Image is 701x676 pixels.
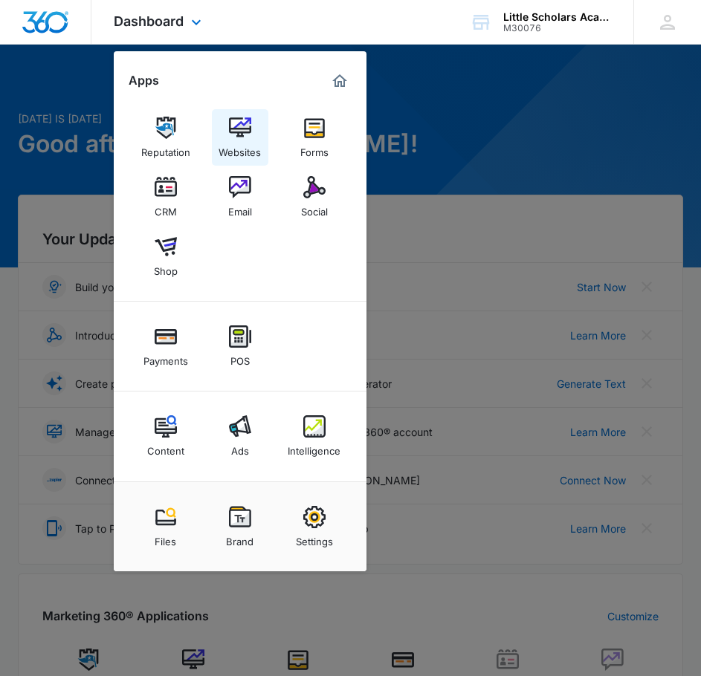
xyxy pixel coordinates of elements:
[503,11,612,23] div: account name
[286,169,343,225] a: Social
[212,169,268,225] a: Email
[212,408,268,464] a: Ads
[138,169,194,225] a: CRM
[503,23,612,33] div: account id
[226,528,253,547] div: Brand
[141,139,190,158] div: Reputation
[296,528,333,547] div: Settings
[328,69,352,93] a: Marketing 360® Dashboard
[129,74,159,88] h2: Apps
[155,528,176,547] div: Files
[138,408,194,464] a: Content
[138,318,194,374] a: Payments
[286,498,343,555] a: Settings
[138,498,194,555] a: Files
[147,438,184,457] div: Content
[228,198,252,218] div: Email
[114,13,184,29] span: Dashboard
[300,139,329,158] div: Forms
[212,318,268,374] a: POS
[143,348,188,367] div: Payments
[230,348,250,367] div: POS
[155,198,177,218] div: CRM
[288,438,340,457] div: Intelligence
[219,139,261,158] div: Websites
[212,498,268,555] a: Brand
[138,228,194,285] a: Shop
[231,438,249,457] div: Ads
[138,109,194,166] a: Reputation
[154,258,178,277] div: Shop
[286,408,343,464] a: Intelligence
[301,198,328,218] div: Social
[212,109,268,166] a: Websites
[286,109,343,166] a: Forms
